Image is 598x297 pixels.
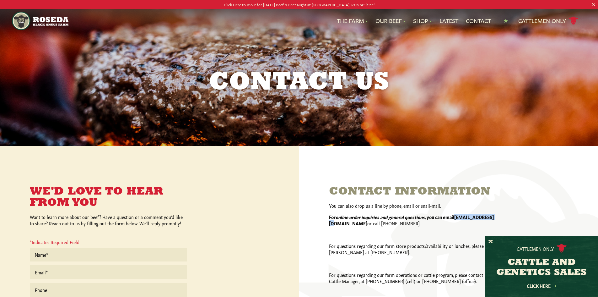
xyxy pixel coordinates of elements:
h3: Contact Information [329,186,530,197]
em: online order inquiries and general questions [336,214,425,220]
p: For questions regarding our farm operations or cattle program, please contact [PERSON_NAME], our ... [329,272,530,284]
img: cattle-icon.svg [557,244,567,253]
p: Click Here to RSVP for [DATE] Beef & Beer Night at [GEOGRAPHIC_DATA]! Rain or Shine! [30,1,568,8]
p: For questions regarding our farm store products/availability or lunches, please contact [PERSON_N... [329,243,530,255]
a: Cattlemen Only [518,15,579,26]
input: Phone [30,283,187,297]
h3: We'd Love to Hear From You [30,186,187,209]
a: Contact [466,17,491,25]
p: *Indicates Required Field [30,239,187,248]
nav: Main Navigation [12,9,586,33]
strong: For , you can email [329,214,454,220]
p: Want to learn more about our beef? Have a question or a comment you’d like to share? Reach out to... [30,214,187,226]
p: You can also drop us a line by phone, email or snail-mail. [329,202,530,209]
p: or call [PHONE_NUMBER]. [329,214,530,226]
p: Cattlemen Only [517,245,554,252]
a: Click Here [513,284,570,288]
h1: Contact Us [138,70,460,96]
a: The Farm [337,17,368,25]
img: https://roseda.com/wp-content/uploads/2021/05/roseda-25-header.png [12,12,68,30]
input: Name* [30,248,187,261]
a: Latest [439,17,458,25]
button: X [488,239,493,245]
input: Email* [30,265,187,279]
strong: [EMAIL_ADDRESS][DOMAIN_NAME] [329,214,494,226]
a: Our Beef [375,17,406,25]
a: Shop [413,17,432,25]
h3: CATTLE AND GENETICS SALES [493,258,590,278]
